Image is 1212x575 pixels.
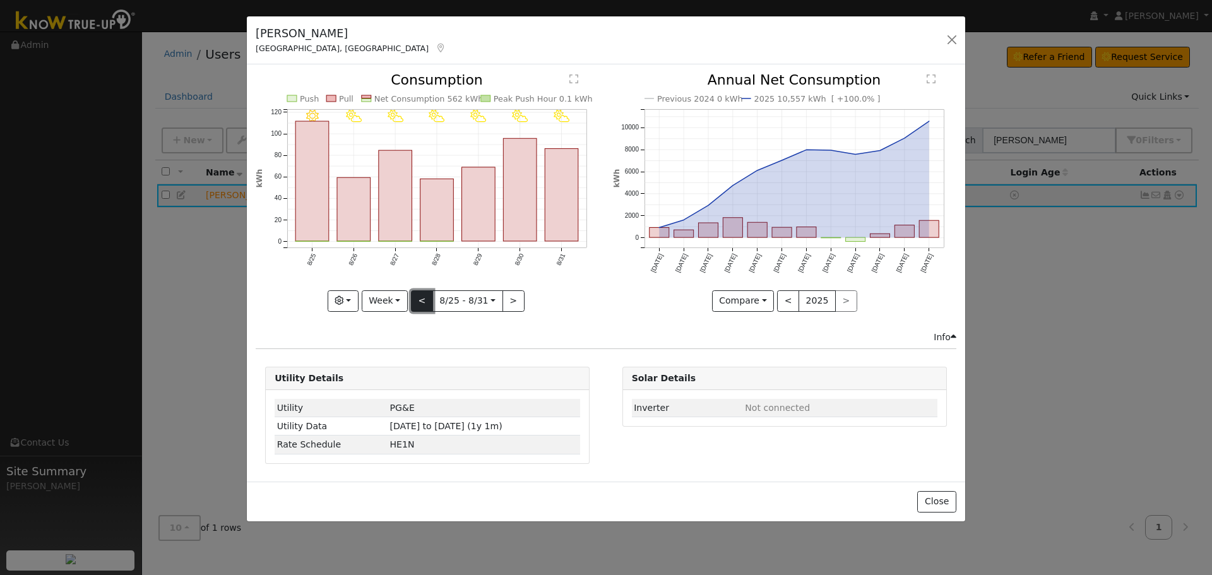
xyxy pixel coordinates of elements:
[621,124,639,131] text: 10000
[624,146,639,153] text: 8000
[797,252,811,273] text: [DATE]
[514,252,525,267] text: 8/30
[698,223,718,238] rect: onclick=""
[723,218,742,237] rect: onclick=""
[306,110,319,122] i: 8/25 - MostlyClear
[339,94,353,104] text: Pull
[545,149,579,242] rect: onclick=""
[612,169,621,188] text: kWh
[650,252,664,273] text: [DATE]
[674,230,693,238] rect: onclick=""
[494,94,593,104] text: Peak Push Hour 0.1 kWh
[624,191,639,198] text: 4000
[730,183,735,188] circle: onclick=""
[569,74,578,84] text: 
[821,238,841,239] rect: onclick=""
[388,110,403,122] i: 8/27 - PartlyCloudy
[391,72,483,88] text: Consumption
[435,43,446,53] a: Map
[390,403,415,413] span: ID: 17267085, authorized: 09/09/25
[674,252,688,273] text: [DATE]
[256,25,446,42] h5: [PERSON_NAME]
[747,223,767,238] rect: onclick=""
[799,290,836,312] button: 2025
[275,174,282,181] text: 60
[745,403,810,413] span: ID: null, authorized: None
[681,218,686,223] circle: onclick=""
[894,252,909,273] text: [DATE]
[346,110,362,122] i: 8/26 - PartlyCloudy
[275,417,388,436] td: Utility Data
[411,290,433,312] button: <
[706,203,711,208] circle: onclick=""
[278,238,282,245] text: 0
[504,139,537,242] rect: onclick=""
[275,195,282,202] text: 40
[389,252,400,267] text: 8/27
[362,290,408,312] button: Week
[919,221,939,238] rect: onclick=""
[255,169,264,188] text: kWh
[649,228,668,238] rect: onclick=""
[804,148,809,153] circle: onclick=""
[271,131,282,138] text: 100
[927,74,936,84] text: 
[712,290,775,312] button: Compare
[635,234,639,241] text: 0
[853,152,858,157] circle: onclick=""
[420,179,454,242] rect: onclick=""
[919,252,934,273] text: [DATE]
[870,252,884,273] text: [DATE]
[927,119,932,124] circle: onclick=""
[390,421,502,431] span: [DATE] to [DATE] (1y 1m)
[797,227,816,238] rect: onclick=""
[698,252,713,273] text: [DATE]
[462,167,496,241] rect: onclick=""
[512,110,528,122] i: 8/30 - PartlyCloudy
[347,252,359,267] text: 8/26
[828,148,833,153] circle: onclick=""
[555,252,567,267] text: 8/31
[632,399,743,417] td: Inverter
[431,252,442,267] text: 8/28
[256,44,429,53] span: [GEOGRAPHIC_DATA], [GEOGRAPHIC_DATA]
[306,252,317,267] text: 8/25
[845,238,865,242] rect: onclick=""
[275,216,282,223] text: 20
[870,234,889,238] rect: onclick=""
[632,373,696,383] strong: Solar Details
[271,109,282,116] text: 120
[902,136,907,141] circle: onclick=""
[275,436,388,454] td: Rate Schedule
[337,178,371,242] rect: onclick=""
[379,151,412,242] rect: onclick=""
[390,439,415,449] span: T
[846,252,860,273] text: [DATE]
[747,252,762,273] text: [DATE]
[275,152,282,159] text: 80
[657,94,743,104] text: Previous 2024 0 kWh
[429,110,445,122] i: 8/28 - PartlyCloudy
[432,290,503,312] button: 8/25 - 8/31
[656,225,662,230] circle: onclick=""
[624,169,639,175] text: 6000
[471,110,487,122] i: 8/29 - PartlyCloudy
[723,252,737,273] text: [DATE]
[472,252,484,267] text: 8/29
[624,212,639,219] text: 2000
[917,491,956,513] button: Close
[934,331,956,344] div: Info
[821,252,836,273] text: [DATE]
[707,72,881,88] text: Annual Net Consumption
[779,158,784,163] circle: onclick=""
[754,168,759,173] circle: onclick=""
[275,373,343,383] strong: Utility Details
[295,121,329,241] rect: onclick=""
[300,94,319,104] text: Push
[894,225,914,238] rect: onclick=""
[374,94,484,104] text: Net Consumption 562 kWh
[275,399,388,417] td: Utility
[754,94,880,104] text: 2025 10,557 kWh [ +100.0% ]
[777,290,799,312] button: <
